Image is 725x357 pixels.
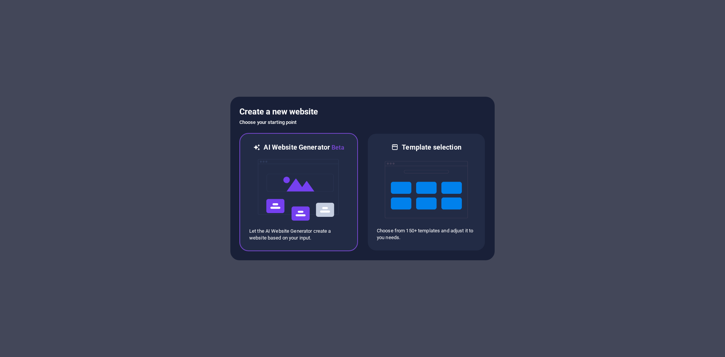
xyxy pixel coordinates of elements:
[330,144,344,151] span: Beta
[367,133,486,251] div: Template selectionChoose from 150+ templates and adjust it to you needs.
[239,106,486,118] h5: Create a new website
[264,143,344,152] h6: AI Website Generator
[257,152,340,228] img: ai
[402,143,461,152] h6: Template selection
[377,227,476,241] p: Choose from 150+ templates and adjust it to you needs.
[249,228,348,241] p: Let the AI Website Generator create a website based on your input.
[239,133,358,251] div: AI Website GeneratorBetaaiLet the AI Website Generator create a website based on your input.
[239,118,486,127] h6: Choose your starting point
